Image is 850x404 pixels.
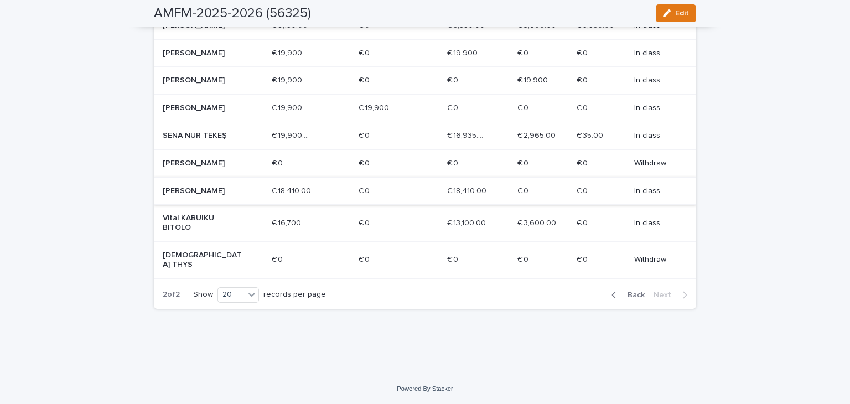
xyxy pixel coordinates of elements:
p: € 0 [359,184,372,196]
p: € 19,900.00 [272,74,313,85]
p: € 16,935.00 [447,129,489,141]
p: € 0 [517,157,531,168]
tr: [PERSON_NAME]€ 18,410.00€ 18,410.00 € 0€ 0 € 18,410.00€ 18,410.00 € 0€ 0 € 0€ 0 In class [154,177,696,205]
p: € 0 [577,101,590,113]
p: € 19,900.00 [447,46,489,58]
tr: [DEMOGRAPHIC_DATA] THYS€ 0€ 0 € 0€ 0 € 0€ 0 € 0€ 0 € 0€ 0 Withdraw [154,241,696,278]
p: € 19,900.00 [272,101,313,113]
p: € 0 [517,46,531,58]
p: € 2,965.00 [517,129,558,141]
tr: Vital KABUIKU BITOLO€ 16,700.00€ 16,700.00 € 0€ 0 € 13,100.00€ 13,100.00 € 3,600.00€ 3,600.00 € 0... [154,205,696,242]
p: € 0 [577,253,590,265]
span: Edit [675,9,689,17]
button: Edit [656,4,696,22]
p: In class [634,76,678,85]
p: € 0 [577,157,590,168]
p: € 0 [577,74,590,85]
h2: AMFM-2025-2026 (56325) [154,6,311,22]
p: € 0 [359,129,372,141]
p: € 18,410.00 [447,184,489,196]
p: € 0 [577,184,590,196]
span: Next [654,291,678,299]
p: € 0 [447,253,460,265]
p: SENA NUR TEKEŞ [163,131,242,141]
p: [PERSON_NAME] [163,159,242,168]
p: € 0 [447,101,460,113]
p: € 0 [359,46,372,58]
p: Show [193,290,213,299]
button: Next [649,290,696,300]
p: In class [634,49,678,58]
tr: [PERSON_NAME]€ 19,900.00€ 19,900.00 € 0€ 0 € 0€ 0 € 19,900.00€ 19,900.00 € 0€ 0 In class [154,67,696,95]
tr: SENA NUR TEKEŞ€ 19,900.00€ 19,900.00 € 0€ 0 € 16,935.00€ 16,935.00 € 2,965.00€ 2,965.00 € 35.00€ ... [154,122,696,149]
p: € 0 [359,157,372,168]
p: In class [634,131,678,141]
p: 2 of 2 [154,281,189,308]
tr: [PERSON_NAME]€ 19,900.00€ 19,900.00 € 0€ 0 € 19,900.00€ 19,900.00 € 0€ 0 € 0€ 0 In class [154,39,696,67]
p: [PERSON_NAME] [163,49,242,58]
a: Powered By Stacker [397,385,453,392]
p: € 35.00 [577,129,605,141]
div: 20 [218,289,245,301]
p: In class [634,103,678,113]
p: € 0 [447,157,460,168]
p: Vital KABUIKU BITOLO [163,214,242,232]
p: € 0 [577,216,590,228]
p: € 13,100.00 [447,216,488,228]
p: € 0 [359,253,372,265]
p: In class [634,219,678,228]
p: € 18,410.00 [272,184,313,196]
p: € 0 [272,253,285,265]
p: € 0 [517,184,531,196]
p: Withdraw [634,159,678,168]
p: [PERSON_NAME] [163,103,242,113]
p: € 0 [577,46,590,58]
p: € 0 [447,74,460,85]
span: Back [621,291,645,299]
p: [PERSON_NAME] [163,76,242,85]
p: records per page [263,290,326,299]
p: [DEMOGRAPHIC_DATA] THYS [163,251,242,270]
p: € 19,900.00 [359,101,400,113]
p: € 0 [517,253,531,265]
button: Back [603,290,649,300]
p: € 16,700.00 [272,216,313,228]
p: € 19,900.00 [272,129,313,141]
p: € 19,900.00 [272,46,313,58]
p: € 3,600.00 [517,216,558,228]
p: € 0 [272,157,285,168]
p: [PERSON_NAME] [163,187,242,196]
tr: [PERSON_NAME]€ 0€ 0 € 0€ 0 € 0€ 0 € 0€ 0 € 0€ 0 Withdraw [154,149,696,177]
p: € 0 [359,74,372,85]
p: € 19,900.00 [517,74,559,85]
tr: [PERSON_NAME]€ 19,900.00€ 19,900.00 € 19,900.00€ 19,900.00 € 0€ 0 € 0€ 0 € 0€ 0 In class [154,95,696,122]
p: Withdraw [634,255,678,265]
p: € 0 [517,101,531,113]
p: In class [634,187,678,196]
p: € 0 [359,216,372,228]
